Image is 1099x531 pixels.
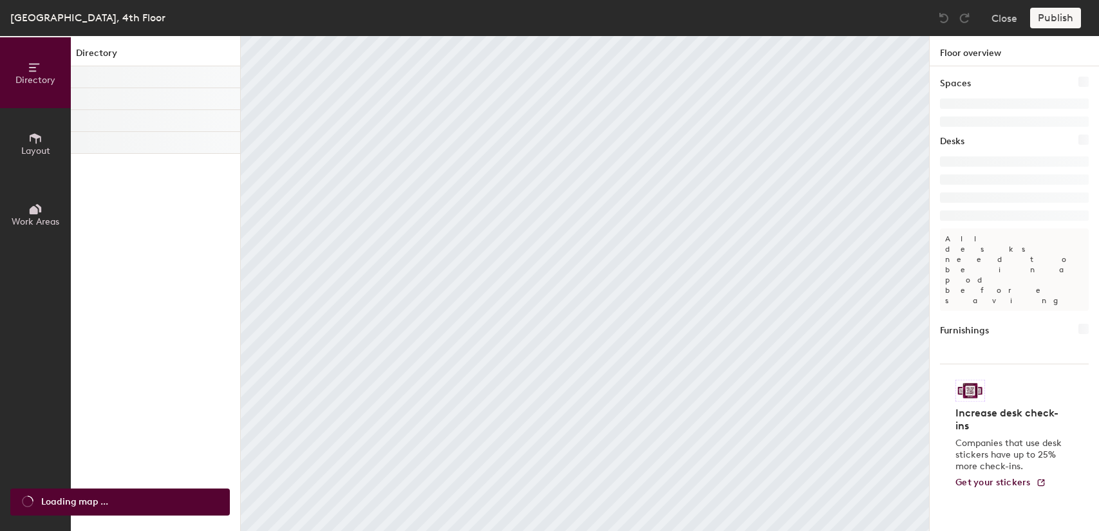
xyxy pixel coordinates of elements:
p: All desks need to be in a pod before saving [940,228,1089,311]
span: Directory [15,75,55,86]
span: Layout [21,145,50,156]
span: Loading map ... [41,495,108,509]
img: Undo [937,12,950,24]
h1: Floor overview [930,36,1099,66]
img: Sticker logo [955,380,985,402]
h1: Desks [940,135,964,149]
canvas: Map [241,36,929,531]
h1: Directory [71,46,240,66]
h1: Spaces [940,77,971,91]
button: Close [991,8,1017,28]
h4: Increase desk check-ins [955,407,1066,433]
img: Redo [958,12,971,24]
div: [GEOGRAPHIC_DATA], 4th Floor [10,10,165,26]
span: Get your stickers [955,477,1031,488]
span: Work Areas [12,216,59,227]
a: Get your stickers [955,478,1046,489]
p: Companies that use desk stickers have up to 25% more check-ins. [955,438,1066,472]
h1: Furnishings [940,324,989,338]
